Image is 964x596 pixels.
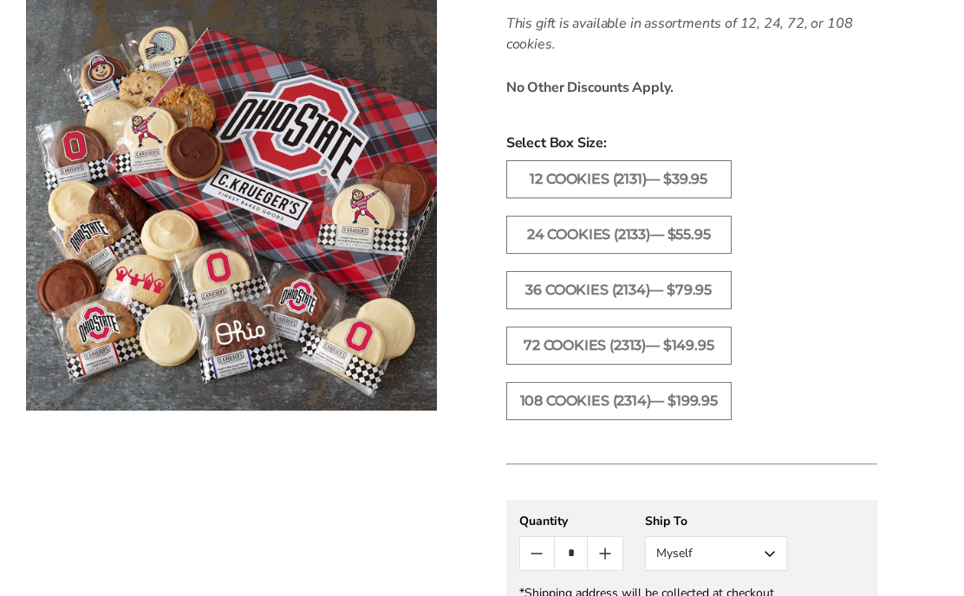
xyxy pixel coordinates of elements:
[506,160,732,198] label: 12 Cookies (2131)— $39.95
[506,327,732,365] label: 72 Cookies (2313)— $149.95
[506,14,853,54] em: This gift is available in assortments of 12, 24, 72, or 108 cookies.
[519,513,623,529] div: Quantity
[520,537,554,570] button: Count minus
[506,78,674,97] strong: No Other Discounts Apply.
[645,536,787,571] button: Myself
[506,133,877,153] span: Select Box Size:
[588,537,622,570] button: Count plus
[554,537,588,570] input: Quantity
[506,382,732,420] label: 108 Cookies (2314)— $199.95
[645,513,787,529] div: Ship To
[506,271,732,309] label: 36 Cookies (2134)— $79.95
[506,216,732,254] label: 24 Cookies (2133)— $55.95
[14,530,179,582] iframe: Sign Up via Text for Offers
